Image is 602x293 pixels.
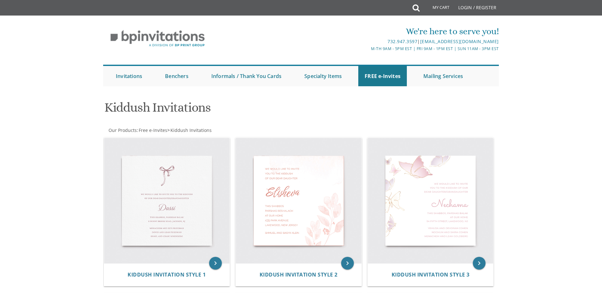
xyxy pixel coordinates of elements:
a: [EMAIL_ADDRESS][DOMAIN_NAME] [420,38,499,44]
div: We're here to serve you! [235,25,499,38]
a: Kiddush Invitation Style 1 [128,272,206,278]
a: Invitations [109,66,149,86]
a: 732.947.3597 [387,38,417,44]
a: My Cart [419,1,454,16]
div: M-Th 9am - 5pm EST | Fri 9am - 1pm EST | Sun 11am - 3pm EST [235,45,499,52]
a: keyboard_arrow_right [341,257,354,270]
a: keyboard_arrow_right [473,257,486,270]
a: Kiddush Invitation Style 2 [260,272,338,278]
span: Free e-Invites [139,127,167,133]
img: Kiddush Invitation Style 3 [368,138,493,264]
div: | [235,38,499,45]
span: > [167,127,212,133]
a: Kiddush Invitations [170,127,212,133]
img: BP Invitation Loft [103,25,212,52]
a: keyboard_arrow_right [209,257,222,270]
a: Our Products [108,127,137,133]
img: Kiddush Invitation Style 2 [236,138,361,264]
a: Kiddush Invitation Style 3 [392,272,470,278]
img: Kiddush Invitation Style 1 [104,138,230,264]
a: FREE e-Invites [358,66,407,86]
h1: Kiddush Invitations [104,101,363,119]
a: Informals / Thank You Cards [205,66,288,86]
div: : [103,127,301,133]
a: Mailing Services [417,66,469,86]
span: Kiddush Invitation Style 3 [392,271,470,278]
span: Kiddush Invitation Style 2 [260,271,338,278]
a: Benchers [159,66,195,86]
a: Specialty Items [298,66,348,86]
a: Free e-Invites [138,127,167,133]
span: Kiddush Invitation Style 1 [128,271,206,278]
